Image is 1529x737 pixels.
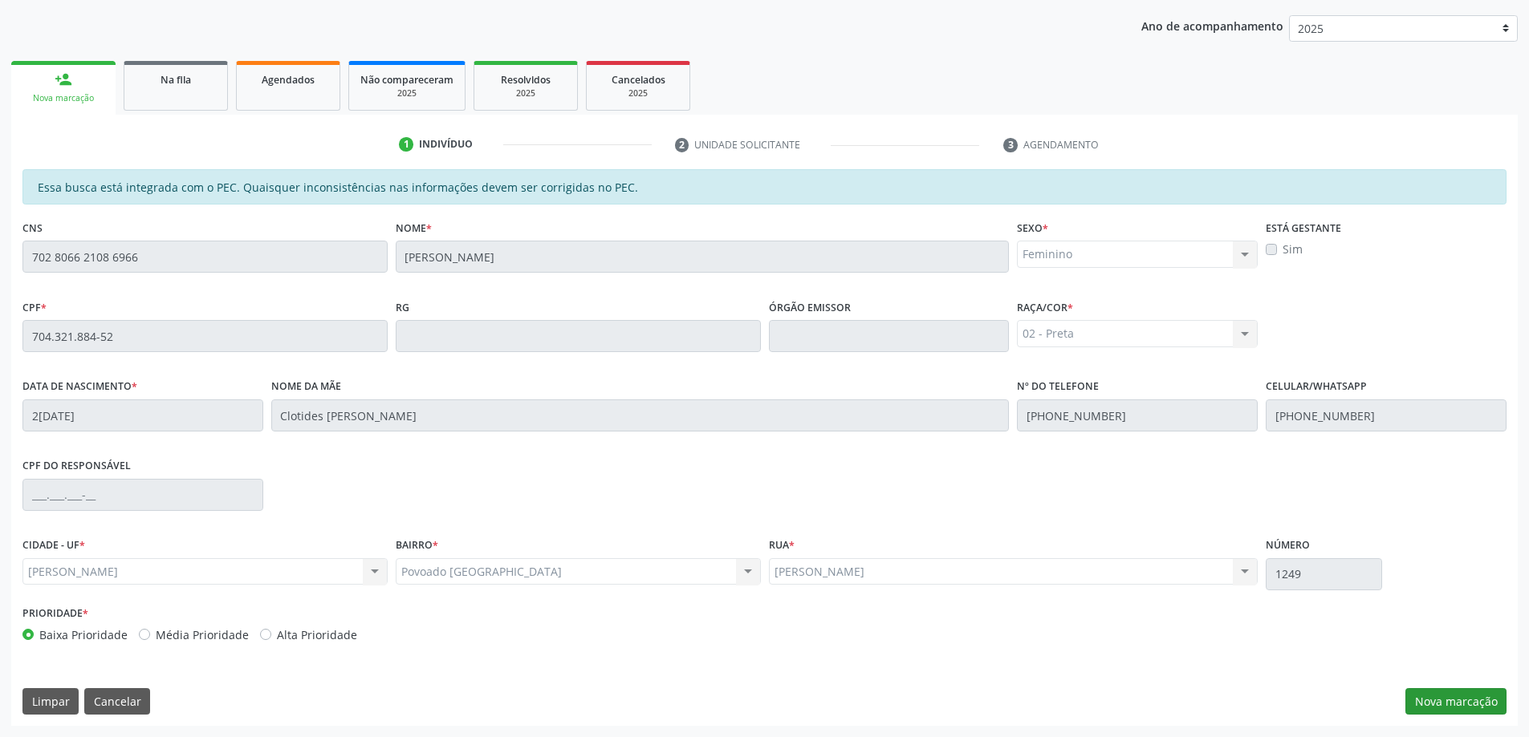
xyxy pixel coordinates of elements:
label: Nº do Telefone [1017,375,1099,399]
div: person_add [55,71,72,88]
label: Alta Prioridade [277,626,357,643]
label: Rua [769,533,795,558]
label: Baixa Prioridade [39,626,128,643]
div: 2025 [598,87,678,99]
label: RG [396,295,409,320]
label: CPF do responsável [22,454,131,479]
label: Sim [1283,241,1303,257]
label: Órgão emissor [769,295,851,320]
label: CIDADE - UF [22,533,85,558]
span: Na fila [161,73,191,87]
label: Está gestante [1266,216,1341,241]
p: Ano de acompanhamento [1141,15,1283,35]
div: Indivíduo [419,137,473,152]
label: Prioridade [22,601,88,626]
label: CPF [22,295,47,320]
label: BAIRRO [396,533,438,558]
input: (__) _____-_____ [1266,399,1507,431]
label: CNS [22,216,43,241]
label: Número [1266,533,1310,558]
label: Raça/cor [1017,295,1073,320]
label: Celular/WhatsApp [1266,375,1367,399]
div: Essa busca está integrada com o PEC. Quaisquer inconsistências nas informações devem ser corrigid... [22,169,1507,204]
span: Cancelados [612,73,665,87]
label: Média Prioridade [156,626,249,643]
label: Data de nascimento [22,375,137,399]
span: Agendados [262,73,315,87]
label: Sexo [1017,216,1048,241]
div: 1 [399,137,413,152]
span: Não compareceram [360,73,453,87]
input: __/__/____ [22,399,263,431]
button: Limpar [22,688,79,715]
input: (__) _____-_____ [1017,399,1258,431]
label: Nome da mãe [271,375,341,399]
div: 2025 [486,87,566,99]
span: Resolvidos [501,73,551,87]
div: 2025 [360,87,453,99]
input: ___.___.___-__ [22,479,263,511]
button: Cancelar [84,688,150,715]
button: Nova marcação [1405,688,1507,715]
label: Nome [396,216,432,241]
div: Nova marcação [22,92,104,104]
